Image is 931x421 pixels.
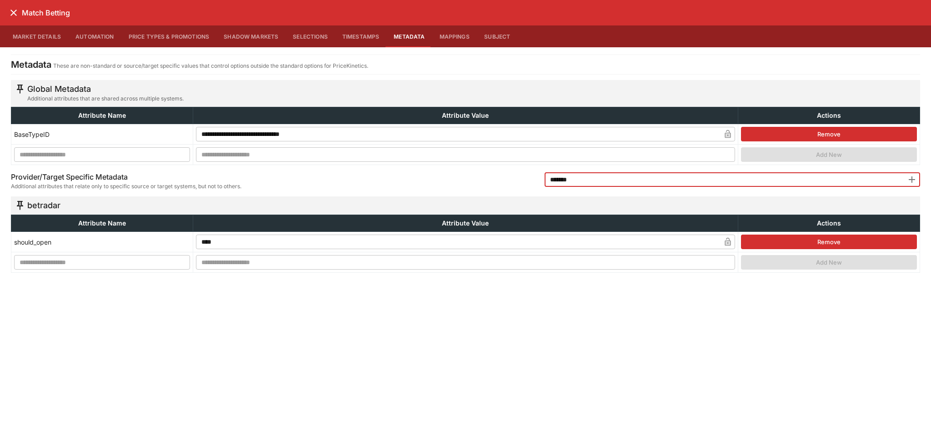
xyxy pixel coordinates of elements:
p: These are non-standard or source/target specific values that control options outside the standard... [53,61,368,70]
h6: Provider/Target Specific Metadata [11,172,241,182]
th: Actions [738,107,920,124]
th: Attribute Value [193,107,738,124]
button: close [5,5,22,21]
th: Actions [738,215,920,232]
button: Automation [68,25,121,47]
button: Remove [741,127,917,141]
button: Market Details [5,25,68,47]
button: Price Types & Promotions [121,25,217,47]
td: should_open [11,232,193,252]
button: Metadata [386,25,432,47]
button: Selections [285,25,335,47]
button: Mappings [432,25,477,47]
span: Additional attributes that relate only to specific source or target systems, but not to others. [11,182,241,191]
h5: betradar [27,200,60,210]
th: Attribute Name [11,107,193,124]
th: Attribute Value [193,215,738,232]
button: Shadow Markets [216,25,285,47]
th: Attribute Name [11,215,193,232]
span: Additional attributes that are shared across multiple systems. [27,94,184,103]
td: BaseTypeID [11,124,193,145]
button: Timestamps [335,25,387,47]
h4: Metadata [11,59,51,70]
button: Remove [741,235,917,249]
h5: Global Metadata [27,84,184,94]
h6: Match Betting [22,8,70,18]
button: Subject [477,25,518,47]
